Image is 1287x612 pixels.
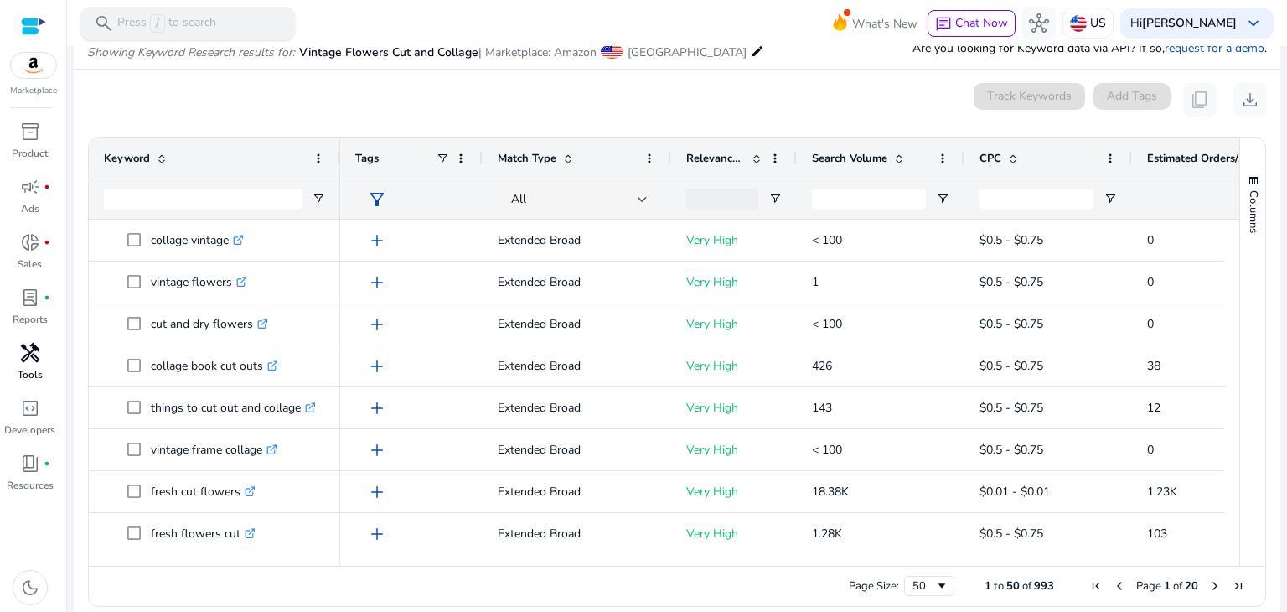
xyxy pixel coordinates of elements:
[979,442,1043,458] span: $0.5 - $0.75
[904,576,954,596] div: Page Size
[104,189,302,209] input: Keyword Filter Input
[768,192,782,205] button: Open Filter Menu
[367,398,387,418] span: add
[979,484,1050,500] span: $0.01 - $0.01
[812,151,887,166] span: Search Volume
[498,349,656,383] p: Extended Broad
[1034,578,1054,594] span: 993
[686,475,782,509] p: Very High
[812,526,842,542] span: 1.28K
[1089,579,1103,593] div: First Page
[367,440,387,460] span: add
[7,478,54,493] p: Resources
[18,367,43,382] p: Tools
[498,391,656,425] p: Extended Broad
[1208,579,1222,593] div: Next Page
[686,391,782,425] p: Very High
[935,16,952,33] span: chat
[1147,316,1154,332] span: 0
[11,53,56,78] img: amazon.svg
[498,151,556,166] span: Match Type
[150,14,165,33] span: /
[1147,484,1177,500] span: 1.23K
[928,10,1016,37] button: chatChat Now
[151,516,256,551] p: fresh flowers cut
[979,274,1043,290] span: $0.5 - $0.75
[20,454,40,474] span: book_4
[151,391,316,425] p: things to cut out and collage
[994,578,1004,594] span: to
[979,400,1043,416] span: $0.5 - $0.75
[1185,578,1198,594] span: 20
[628,44,747,60] span: [GEOGRAPHIC_DATA]
[498,265,656,299] p: Extended Broad
[1147,526,1167,542] span: 103
[367,272,387,293] span: add
[1147,358,1160,374] span: 38
[1104,192,1117,205] button: Open Filter Menu
[812,400,832,416] span: 143
[979,526,1043,542] span: $0.5 - $0.75
[686,307,782,341] p: Very High
[94,13,114,34] span: search
[979,151,1001,166] span: CPC
[44,460,50,467] span: fiber_manual_record
[1147,232,1154,248] span: 0
[20,232,40,252] span: donut_small
[511,191,526,207] span: All
[10,85,57,97] p: Marketplace
[979,316,1043,332] span: $0.5 - $0.75
[686,433,782,467] p: Very High
[498,433,656,467] p: Extended Broad
[18,257,42,272] p: Sales
[1233,83,1267,117] button: download
[12,146,48,161] p: Product
[1113,579,1126,593] div: Previous Page
[812,442,842,458] span: < 100
[151,265,247,299] p: vintage flowers
[1147,151,1248,166] span: Estimated Orders/Month
[20,122,40,142] span: inventory_2
[912,578,935,594] div: 50
[151,475,256,509] p: fresh cut flowers
[1164,578,1171,594] span: 1
[367,482,387,502] span: add
[936,192,949,205] button: Open Filter Menu
[20,398,40,418] span: code_blocks
[367,189,387,210] span: filter_alt
[20,343,40,363] span: handyman
[21,201,39,216] p: Ads
[1006,578,1020,594] span: 50
[812,484,849,500] span: 18.38K
[812,232,842,248] span: < 100
[13,312,48,327] p: Reports
[478,44,597,60] span: | Marketplace: Amazon
[1022,7,1056,40] button: hub
[498,475,656,509] p: Extended Broad
[299,44,478,60] span: Vintage Flowers Cut and Collage
[812,274,819,290] span: 1
[979,232,1043,248] span: $0.5 - $0.75
[686,151,745,166] span: Relevance Score
[1022,578,1031,594] span: of
[1243,13,1264,34] span: keyboard_arrow_down
[1070,15,1087,32] img: us.svg
[751,41,764,61] mat-icon: edit
[498,223,656,257] p: Extended Broad
[812,358,832,374] span: 426
[87,44,295,60] i: Showing Keyword Research results for:
[498,516,656,551] p: Extended Broad
[44,184,50,190] span: fiber_manual_record
[44,239,50,246] span: fiber_manual_record
[151,223,244,257] p: collage vintage
[1173,578,1182,594] span: of
[686,349,782,383] p: Very High
[1136,578,1161,594] span: Page
[1240,90,1260,110] span: download
[852,9,917,39] span: What's New
[1130,18,1237,29] p: Hi
[367,314,387,335] span: add
[44,294,50,301] span: fiber_manual_record
[849,578,899,594] div: Page Size:
[20,578,40,598] span: dark_mode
